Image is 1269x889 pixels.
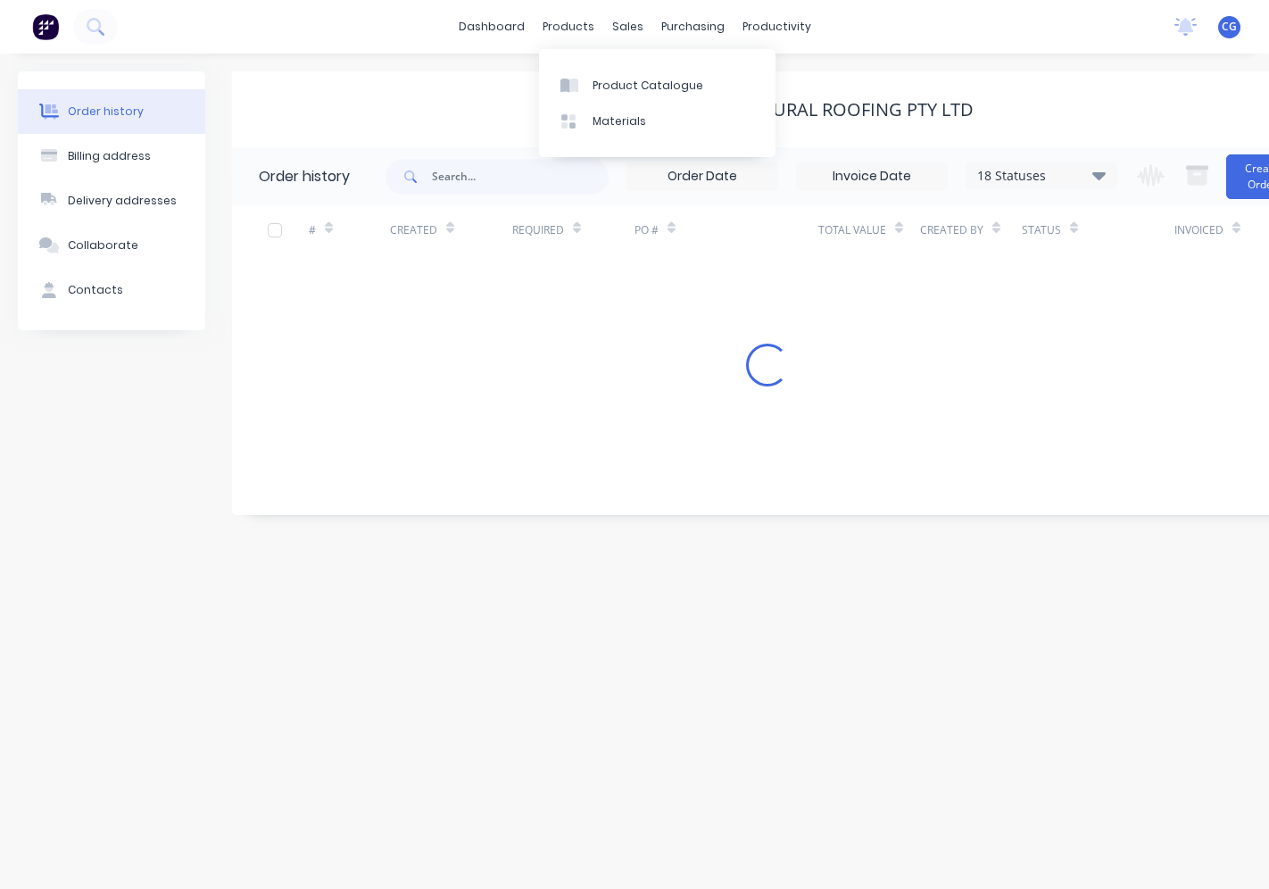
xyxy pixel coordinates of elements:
button: Order history [18,89,205,134]
button: Billing address [18,134,205,179]
div: Delivery addresses [68,193,177,209]
div: Order history [259,166,350,187]
input: Search... [432,159,609,195]
div: # [309,222,316,238]
div: Required [512,222,564,238]
div: PO # [634,222,659,238]
div: Created [390,222,437,238]
div: Collaborate [68,237,138,253]
div: Contacts [68,282,123,298]
div: Required [512,205,634,254]
div: sales [603,13,652,40]
div: Total Value [818,222,886,238]
div: Created [390,205,512,254]
div: Materials [593,113,646,129]
div: PO # [634,205,818,254]
div: Invoiced [1174,222,1223,238]
button: Contacts [18,268,205,312]
div: products [534,13,603,40]
div: # [309,205,390,254]
div: Product Catalogue [593,78,703,94]
button: Collaborate [18,223,205,268]
div: Invoiced [1174,205,1256,254]
a: Product Catalogue [539,67,775,103]
div: Symmetry Architectural Roofing Pty Ltd [583,99,974,120]
img: Factory [32,13,59,40]
div: productivity [734,13,820,40]
span: CG [1222,19,1237,35]
div: Billing address [68,148,151,164]
div: Created By [920,222,983,238]
div: 18 Statuses [966,166,1116,186]
div: purchasing [652,13,734,40]
a: Materials [539,104,775,139]
input: Order Date [627,163,777,190]
button: Delivery addresses [18,179,205,223]
div: Status [1022,205,1174,254]
div: Total Value [818,205,920,254]
input: Invoice Date [797,163,947,190]
div: Created By [920,205,1022,254]
a: dashboard [450,13,534,40]
div: Order history [68,104,144,120]
div: Status [1022,222,1061,238]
